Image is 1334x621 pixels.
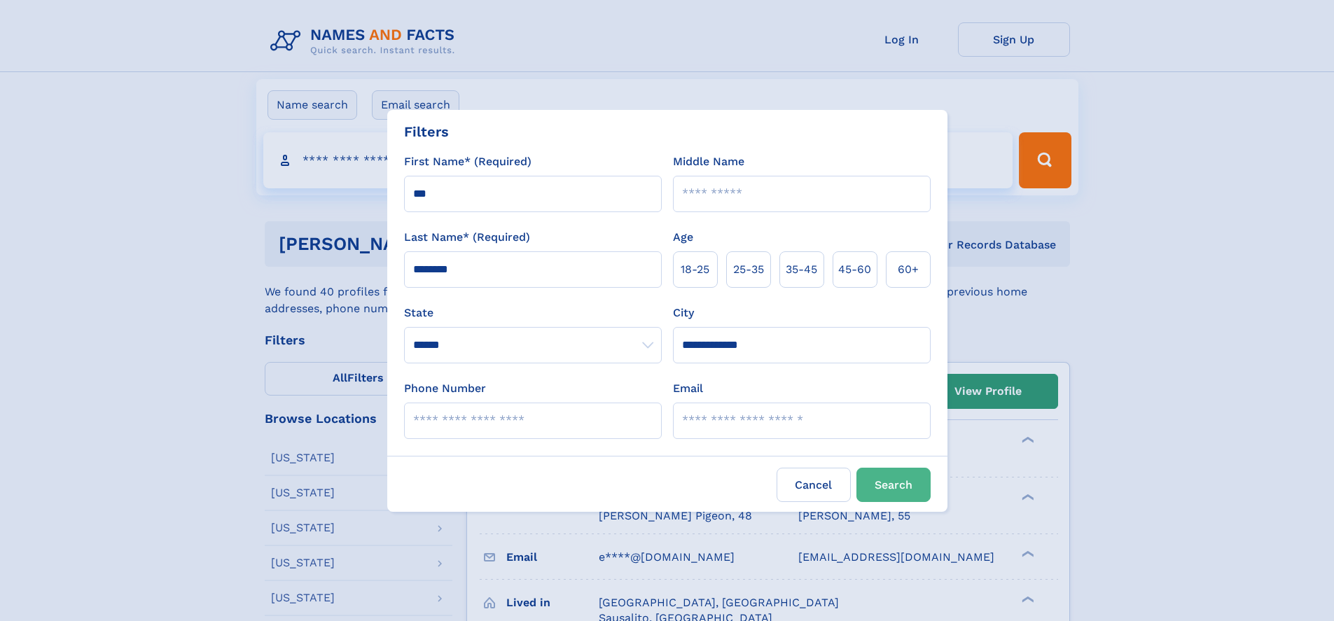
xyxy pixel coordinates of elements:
label: Age [673,229,693,246]
button: Search [856,468,931,502]
span: 35‑45 [786,261,817,278]
label: Middle Name [673,153,744,170]
label: Email [673,380,703,397]
div: Filters [404,121,449,142]
label: State [404,305,662,321]
span: 45‑60 [838,261,871,278]
label: Last Name* (Required) [404,229,530,246]
label: Phone Number [404,380,486,397]
label: City [673,305,694,321]
label: First Name* (Required) [404,153,531,170]
span: 25‑35 [733,261,764,278]
span: 18‑25 [681,261,709,278]
span: 60+ [898,261,919,278]
label: Cancel [777,468,851,502]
